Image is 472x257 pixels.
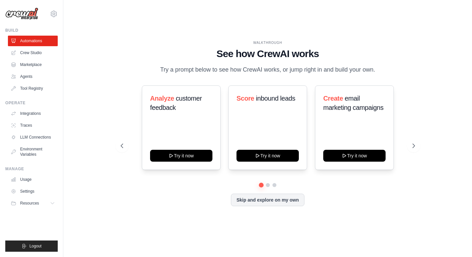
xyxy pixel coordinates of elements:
[8,48,58,58] a: Crew Studio
[256,95,295,102] span: inbound leads
[5,100,58,106] div: Operate
[236,150,299,162] button: Try it now
[8,174,58,185] a: Usage
[323,95,343,102] span: Create
[157,65,379,75] p: Try a prompt below to see how CrewAI works, or jump right in and build your own.
[8,71,58,82] a: Agents
[236,95,254,102] span: Score
[121,40,415,45] div: WALKTHROUGH
[5,28,58,33] div: Build
[29,243,42,249] span: Logout
[8,59,58,70] a: Marketplace
[8,36,58,46] a: Automations
[121,48,415,60] h1: See how CrewAI works
[231,194,304,206] button: Skip and explore on my own
[20,201,39,206] span: Resources
[5,241,58,252] button: Logout
[323,150,386,162] button: Try it now
[8,198,58,209] button: Resources
[8,132,58,143] a: LLM Connections
[5,166,58,172] div: Manage
[5,8,38,20] img: Logo
[8,108,58,119] a: Integrations
[8,186,58,197] a: Settings
[8,120,58,131] a: Traces
[8,144,58,160] a: Environment Variables
[150,150,212,162] button: Try it now
[150,95,174,102] span: Analyze
[8,83,58,94] a: Tool Registry
[150,95,202,111] span: customer feedback
[323,95,384,111] span: email marketing campaigns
